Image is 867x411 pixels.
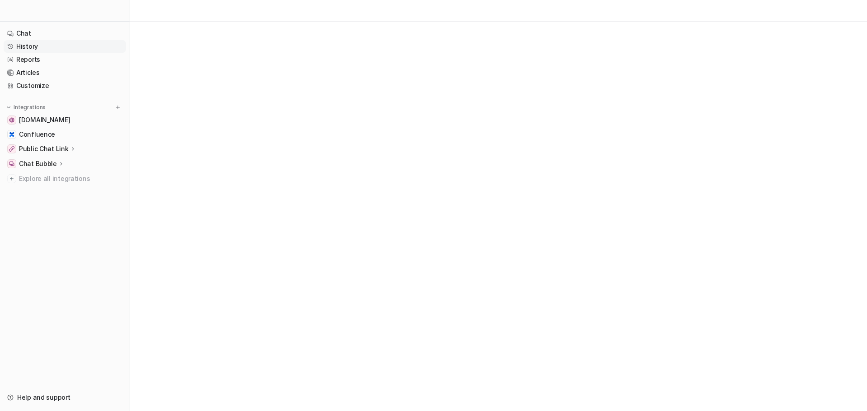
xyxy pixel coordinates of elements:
[4,53,126,66] a: Reports
[19,171,122,186] span: Explore all integrations
[7,174,16,183] img: explore all integrations
[19,130,55,139] span: Confluence
[9,146,14,152] img: Public Chat Link
[4,172,126,185] a: Explore all integrations
[115,104,121,111] img: menu_add.svg
[4,27,126,40] a: Chat
[4,79,126,92] a: Customize
[5,104,12,111] img: expand menu
[19,115,70,125] span: [DOMAIN_NAME]
[19,159,57,168] p: Chat Bubble
[4,66,126,79] a: Articles
[9,117,14,123] img: www.portconnect.co.nz
[9,132,14,137] img: Confluence
[4,40,126,53] a: History
[4,128,126,141] a: ConfluenceConfluence
[4,114,126,126] a: www.portconnect.co.nz[DOMAIN_NAME]
[14,104,46,111] p: Integrations
[4,391,126,404] a: Help and support
[9,161,14,166] img: Chat Bubble
[19,144,69,153] p: Public Chat Link
[4,103,48,112] button: Integrations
